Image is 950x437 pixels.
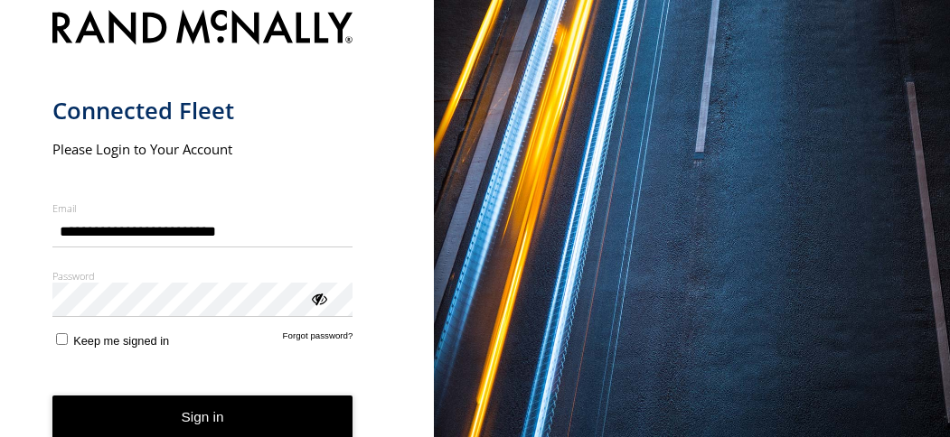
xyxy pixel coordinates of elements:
[309,289,327,307] div: ViewPassword
[52,6,353,52] img: Rand McNally
[52,269,353,283] label: Password
[56,333,68,345] input: Keep me signed in
[73,334,169,348] span: Keep me signed in
[52,140,353,158] h2: Please Login to Your Account
[52,96,353,126] h1: Connected Fleet
[283,330,353,348] a: Forgot password?
[52,201,353,215] label: Email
